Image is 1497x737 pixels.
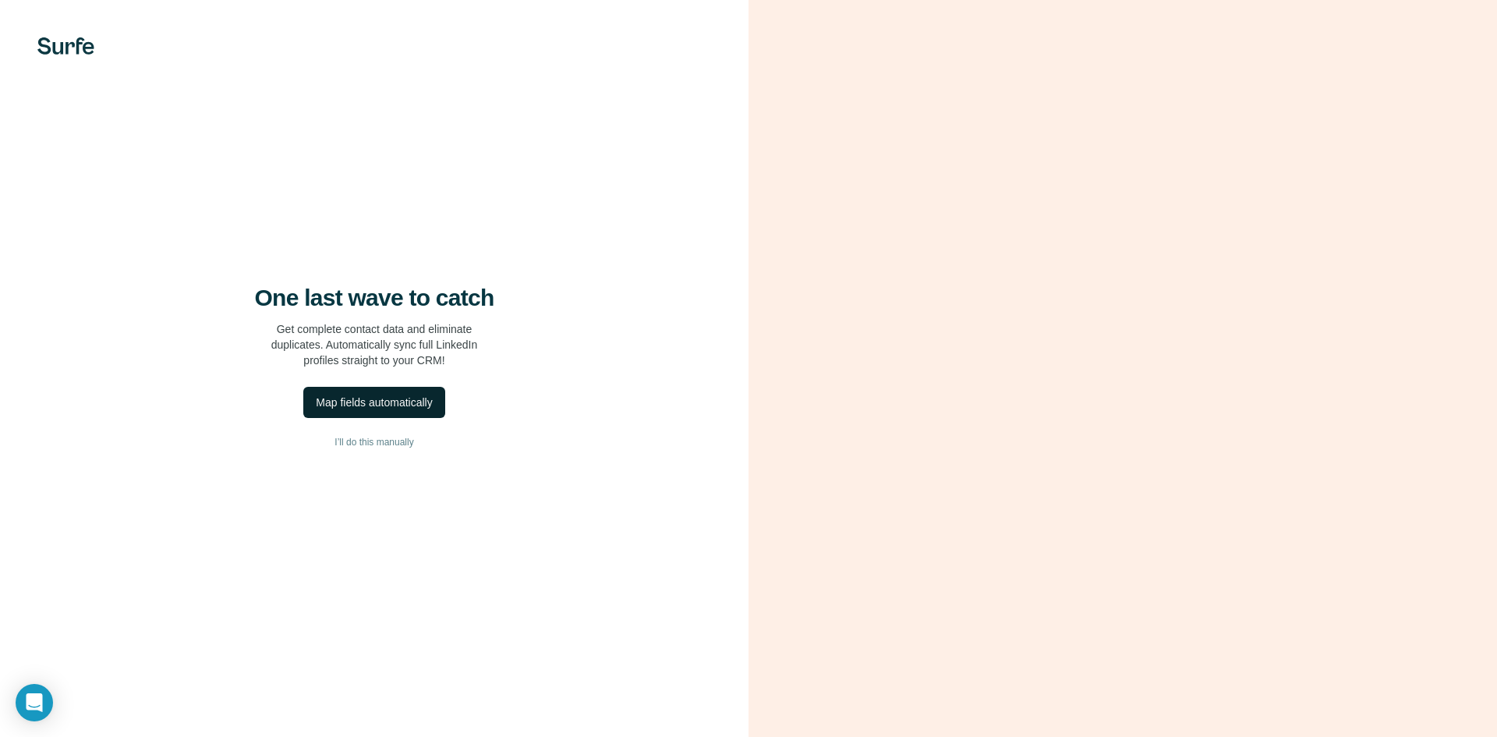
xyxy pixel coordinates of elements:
[37,37,94,55] img: Surfe's logo
[316,395,432,410] div: Map fields automatically
[303,387,444,418] button: Map fields automatically
[255,284,494,312] h4: One last wave to catch
[334,435,413,449] span: I’ll do this manually
[271,321,478,368] p: Get complete contact data and eliminate duplicates. Automatically sync full LinkedIn profiles str...
[16,684,53,721] div: Open Intercom Messenger
[31,431,717,454] button: I’ll do this manually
